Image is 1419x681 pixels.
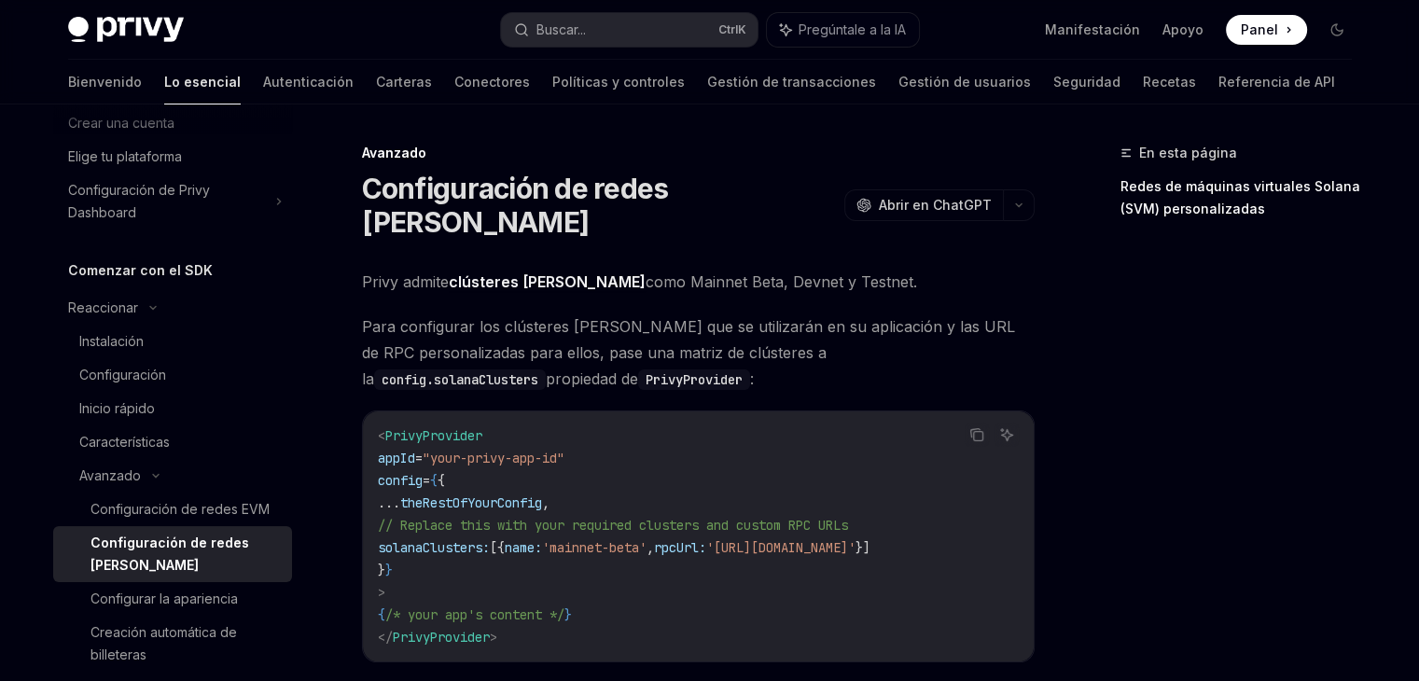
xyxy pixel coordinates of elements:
button: Copiar el contenido del bloque de código [965,423,989,447]
font: Autenticación [263,74,354,90]
a: Panel [1226,15,1307,45]
a: Configuración de redes [PERSON_NAME] [53,526,292,582]
span: { [438,472,445,489]
span: solanaClusters: [378,539,490,556]
button: Abrir en ChatGPT [844,189,1003,221]
font: Abrir en ChatGPT [879,197,992,213]
span: /* your app's content */ [385,606,564,623]
font: Privy admite [362,272,449,291]
span: [{ [490,539,505,556]
font: Creación automática de billeteras [90,624,237,662]
font: Ctrl [718,22,738,36]
a: Gestión de usuarios [898,60,1031,104]
a: Configurar la apariencia [53,582,292,616]
span: rpcUrl: [654,539,706,556]
span: } [564,606,572,623]
font: Comenzar con el SDK [68,262,213,278]
font: Configuración de redes [PERSON_NAME] [90,535,249,573]
a: Gestión de transacciones [707,60,876,104]
font: Inicio rápido [79,400,155,416]
font: Seguridad [1053,74,1120,90]
button: Pregúntale a la IA [995,423,1019,447]
font: Reaccionar [68,299,138,315]
a: Inicio rápido [53,392,292,425]
font: Configuración de redes [PERSON_NAME] [362,172,669,239]
font: Configuración [79,367,166,382]
font: Buscar... [536,21,586,37]
font: Redes de máquinas virtuales Solana (SVM) personalizadas [1120,178,1360,216]
span: } [385,562,393,578]
span: name: [505,539,542,556]
a: Conectores [454,60,530,104]
span: { [378,606,385,623]
span: theRestOfYourConfig [400,494,542,511]
font: Panel [1241,21,1278,37]
button: Buscar...CtrlK [501,13,758,47]
img: logotipo oscuro [68,17,184,43]
font: Referencia de API [1218,74,1335,90]
font: K [738,22,746,36]
a: Carteras [376,60,432,104]
font: Manifestación [1045,21,1140,37]
font: Configuración de Privy Dashboard [68,182,210,220]
a: Apoyo [1162,21,1203,39]
span: = [423,472,430,489]
a: Bienvenido [68,60,142,104]
span: // Replace this with your required clusters and custom RPC URLs [378,517,848,534]
a: Recetas [1143,60,1196,104]
font: Bienvenido [68,74,142,90]
a: clústeres [PERSON_NAME] [449,272,646,292]
a: Políticas y controles [552,60,685,104]
font: Pregúntale a la IA [799,21,906,37]
span: </ [378,629,393,646]
font: clústeres [PERSON_NAME] [449,272,646,291]
font: Políticas y controles [552,74,685,90]
font: Instalación [79,333,144,349]
a: Configuración [53,358,292,392]
span: "your-privy-app-id" [423,450,564,466]
button: Activar el modo oscuro [1322,15,1352,45]
span: > [378,584,385,601]
a: Seguridad [1053,60,1120,104]
span: , [647,539,654,556]
button: Pregúntale a la IA [767,13,919,47]
font: Elige tu plataforma [68,148,182,164]
font: Gestión de usuarios [898,74,1031,90]
span: '[URL][DOMAIN_NAME]' [706,539,856,556]
font: Avanzado [79,467,141,483]
font: Lo esencial [164,74,241,90]
font: Configurar la apariencia [90,591,238,606]
span: } [378,562,385,578]
a: Redes de máquinas virtuales Solana (SVM) personalizadas [1120,172,1367,224]
a: Autenticación [263,60,354,104]
span: > [490,629,497,646]
span: < [378,427,385,444]
font: Apoyo [1162,21,1203,37]
font: En esta página [1139,145,1237,160]
span: 'mainnet-beta' [542,539,647,556]
font: Avanzado [362,145,426,160]
font: Configuración de redes EVM [90,501,270,517]
span: config [378,472,423,489]
code: config.solanaClusters [374,369,546,390]
font: como Mainnet Beta, Devnet y Testnet. [646,272,917,291]
font: Recetas [1143,74,1196,90]
a: Características [53,425,292,459]
span: }] [856,539,870,556]
a: Lo esencial [164,60,241,104]
font: propiedad de [546,369,638,388]
span: , [542,494,550,511]
span: = [415,450,423,466]
a: Configuración de redes EVM [53,493,292,526]
span: PrivyProvider [393,629,490,646]
a: Manifestación [1045,21,1140,39]
span: appId [378,450,415,466]
code: PrivyProvider [638,369,750,390]
font: Gestión de transacciones [707,74,876,90]
font: Conectores [454,74,530,90]
font: : [750,369,754,388]
a: Elige tu plataforma [53,140,292,174]
span: PrivyProvider [385,427,482,444]
a: Referencia de API [1218,60,1335,104]
font: Para configurar los clústeres [PERSON_NAME] que se utilizarán en su aplicación y las URL de RPC p... [362,317,1015,388]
